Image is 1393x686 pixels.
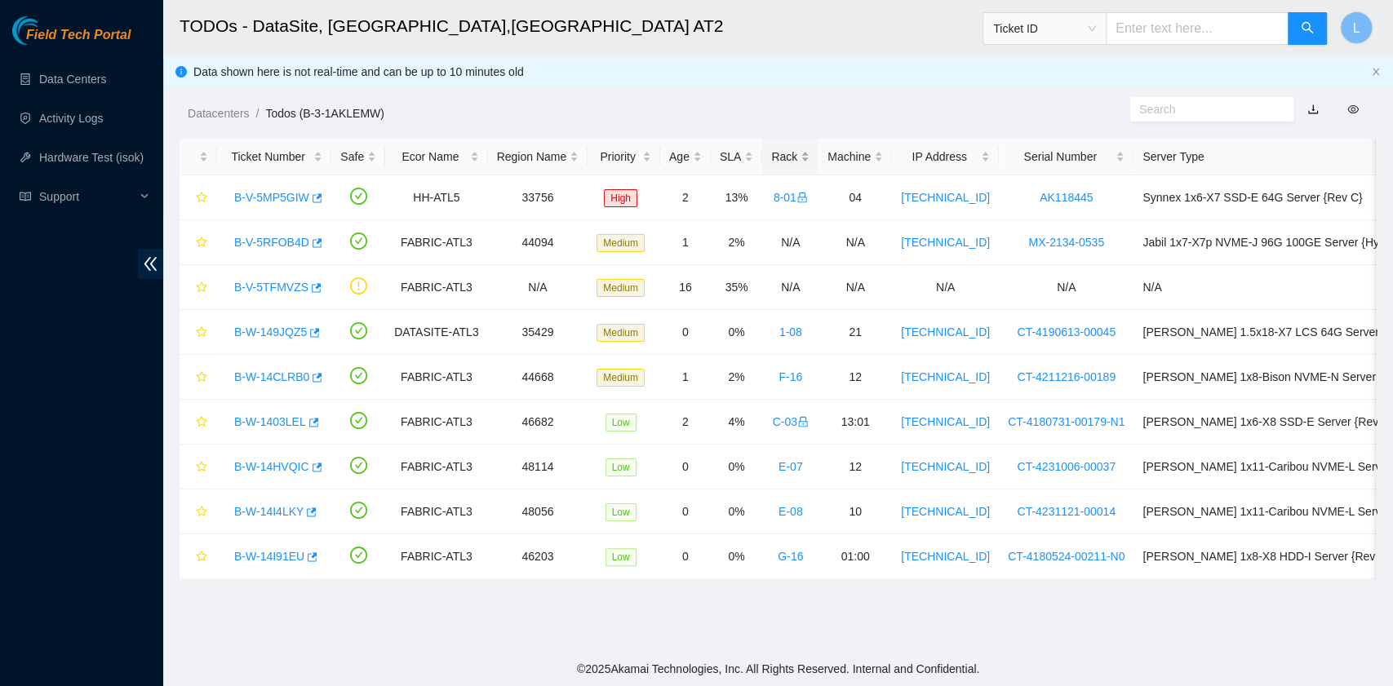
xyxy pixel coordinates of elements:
span: Medium [597,234,645,252]
td: 2% [711,220,762,265]
a: [TECHNICAL_ID] [901,370,990,383]
a: [TECHNICAL_ID] [901,460,990,473]
a: Activity Logs [39,112,104,125]
a: AK118445 [1040,191,1093,204]
a: B-W-14CLRB0 [234,370,309,383]
a: [TECHNICAL_ID] [901,415,990,428]
a: CT-4231006-00037 [1017,460,1116,473]
a: CT-4180731-00179-N1 [1008,415,1125,428]
a: G-16 [778,550,803,563]
td: 33756 [488,175,588,220]
button: close [1371,67,1381,77]
a: [TECHNICAL_ID] [901,550,990,563]
td: 44668 [488,355,588,400]
td: 12 [818,355,892,400]
span: check-circle [350,412,367,429]
td: 0% [711,489,762,534]
td: 01:00 [818,534,892,579]
span: star [196,551,207,564]
span: High [604,189,637,207]
a: 8-01lock [774,191,808,204]
span: Field Tech Portal [26,28,131,43]
span: close [1371,67,1381,77]
td: 0 [660,489,711,534]
td: 44094 [488,220,588,265]
input: Enter text here... [1106,12,1289,45]
td: 12 [818,445,892,489]
td: 21 [818,310,892,355]
a: 1-08 [779,325,802,339]
a: F-16 [779,370,802,383]
a: B-V-5TFMVZS [234,281,308,294]
td: 1 [660,355,711,400]
button: star [189,319,208,345]
span: check-circle [350,322,367,339]
td: FABRIC-ATL3 [385,220,487,265]
a: CT-4231121-00014 [1017,505,1116,518]
a: Hardware Test (isok) [39,151,144,164]
input: Search [1139,100,1271,118]
a: E-07 [779,460,803,473]
td: FABRIC-ATL3 [385,265,487,310]
td: N/A [762,265,818,310]
span: star [196,506,207,519]
button: star [189,274,208,300]
a: Akamai TechnologiesField Tech Portal [12,29,131,51]
td: N/A [999,265,1133,310]
td: N/A [818,220,892,265]
td: 48056 [488,489,588,534]
td: 0% [711,534,762,579]
a: Data Centers [39,73,106,86]
td: 0% [711,310,762,355]
a: CT-4211216-00189 [1017,370,1116,383]
td: 0 [660,534,711,579]
button: star [189,229,208,255]
span: check-circle [350,232,367,250]
td: 35% [711,265,762,310]
span: star [196,281,207,294]
span: lock [796,192,808,203]
span: Medium [597,369,645,387]
span: check-circle [350,188,367,205]
a: CT-4180524-00211-N0 [1008,550,1125,563]
td: 4% [711,400,762,445]
td: N/A [818,265,892,310]
td: 10 [818,489,892,534]
img: Akamai Technologies [12,16,82,45]
td: 04 [818,175,892,220]
span: Low [606,458,637,476]
button: star [189,409,208,435]
td: N/A [488,265,588,310]
button: star [189,543,208,569]
td: 48114 [488,445,588,489]
span: Support [39,180,135,213]
td: 2% [711,355,762,400]
span: star [196,326,207,339]
a: E-08 [779,505,803,518]
a: B-W-14I91EU [234,550,304,563]
span: star [196,192,207,205]
span: eye [1347,104,1359,115]
td: FABRIC-ATL3 [385,534,487,579]
span: check-circle [350,457,367,474]
span: / [255,107,259,120]
td: N/A [762,220,818,265]
span: exclamation-circle [350,277,367,294]
td: FABRIC-ATL3 [385,489,487,534]
button: star [189,364,208,390]
a: B-W-1403LEL [234,415,306,428]
span: Low [606,503,637,521]
span: star [196,416,207,429]
a: CT-4190613-00045 [1017,325,1116,339]
a: [TECHNICAL_ID] [901,325,990,339]
span: Ticket ID [993,16,1096,41]
a: B-V-5RFOB4D [234,236,309,249]
span: Medium [597,279,645,297]
a: Datacenters [188,107,249,120]
td: FABRIC-ATL3 [385,400,487,445]
span: lock [797,416,809,427]
button: star [189,184,208,210]
button: star [189,498,208,524]
a: [TECHNICAL_ID] [901,236,990,249]
a: [TECHNICAL_ID] [901,505,990,518]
